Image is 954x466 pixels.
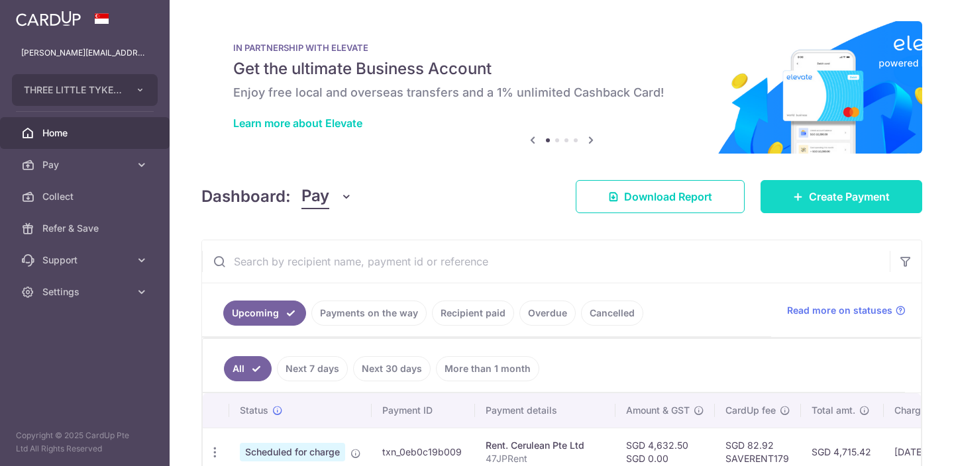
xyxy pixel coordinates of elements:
[201,21,922,154] img: Renovation banner
[277,356,348,381] a: Next 7 days
[626,404,690,417] span: Amount & GST
[486,452,605,465] p: 47JPRent
[432,301,514,326] a: Recipient paid
[233,42,890,53] p: IN PARTNERSHIP WITH ELEVATE
[436,356,539,381] a: More than 1 month
[202,240,890,283] input: Search by recipient name, payment id or reference
[240,443,345,461] span: Scheduled for charge
[42,126,130,140] span: Home
[240,404,268,417] span: Status
[42,254,130,267] span: Support
[42,190,130,203] span: Collect
[24,83,122,97] span: THREE LITTLE TYKES PTE. LTD.
[42,158,130,171] span: Pay
[233,85,890,101] h6: Enjoy free local and overseas transfers and a 1% unlimited Cashback Card!
[624,189,712,205] span: Download Report
[812,404,855,417] span: Total amt.
[486,439,605,452] div: Rent. Cerulean Pte Ltd
[311,301,427,326] a: Payments on the way
[233,117,362,130] a: Learn more about Elevate
[475,393,615,428] th: Payment details
[761,180,922,213] a: Create Payment
[576,180,745,213] a: Download Report
[353,356,431,381] a: Next 30 days
[12,74,158,106] button: THREE LITTLE TYKES PTE. LTD.
[16,11,81,26] img: CardUp
[581,301,643,326] a: Cancelled
[787,304,906,317] a: Read more on statuses
[372,393,475,428] th: Payment ID
[224,356,272,381] a: All
[42,285,130,299] span: Settings
[301,184,352,209] button: Pay
[223,301,306,326] a: Upcoming
[21,46,148,60] p: [PERSON_NAME][EMAIL_ADDRESS][DOMAIN_NAME]
[787,304,892,317] span: Read more on statuses
[519,301,576,326] a: Overdue
[42,222,130,235] span: Refer & Save
[301,184,329,209] span: Pay
[894,404,949,417] span: Charge date
[201,185,291,209] h4: Dashboard:
[233,58,890,79] h5: Get the ultimate Business Account
[725,404,776,417] span: CardUp fee
[809,189,890,205] span: Create Payment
